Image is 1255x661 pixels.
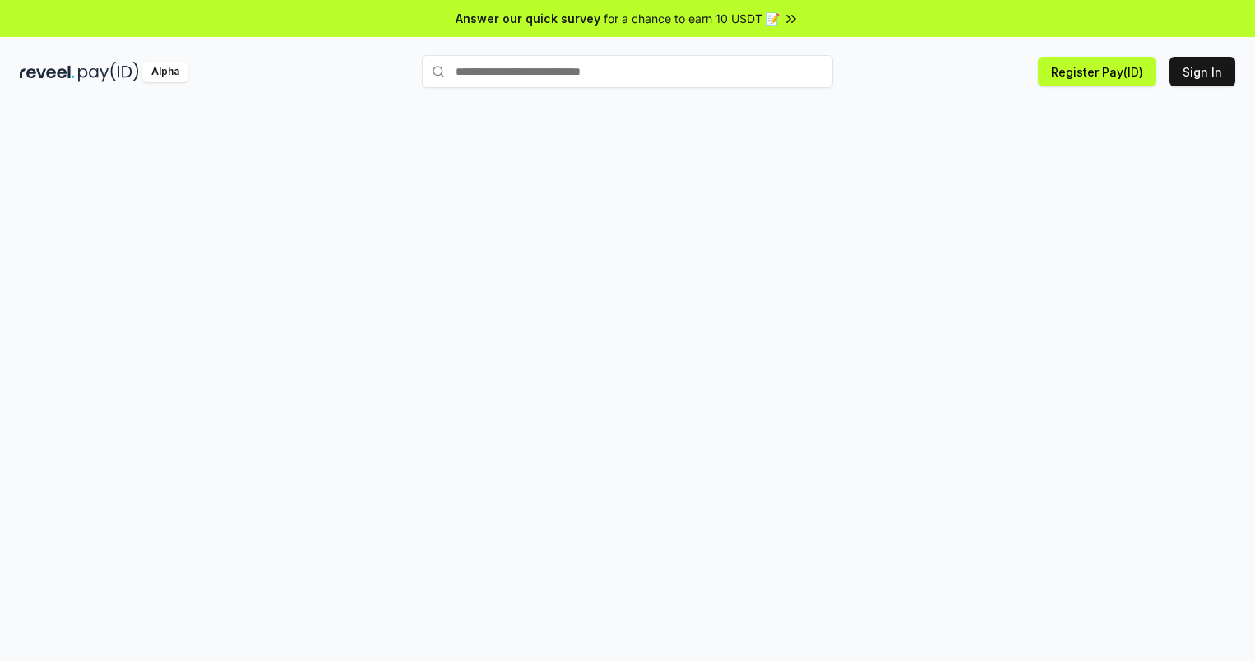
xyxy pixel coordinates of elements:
[20,62,75,82] img: reveel_dark
[78,62,139,82] img: pay_id
[142,62,188,82] div: Alpha
[1169,57,1235,86] button: Sign In
[1038,57,1156,86] button: Register Pay(ID)
[456,10,600,27] span: Answer our quick survey
[604,10,780,27] span: for a chance to earn 10 USDT 📝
